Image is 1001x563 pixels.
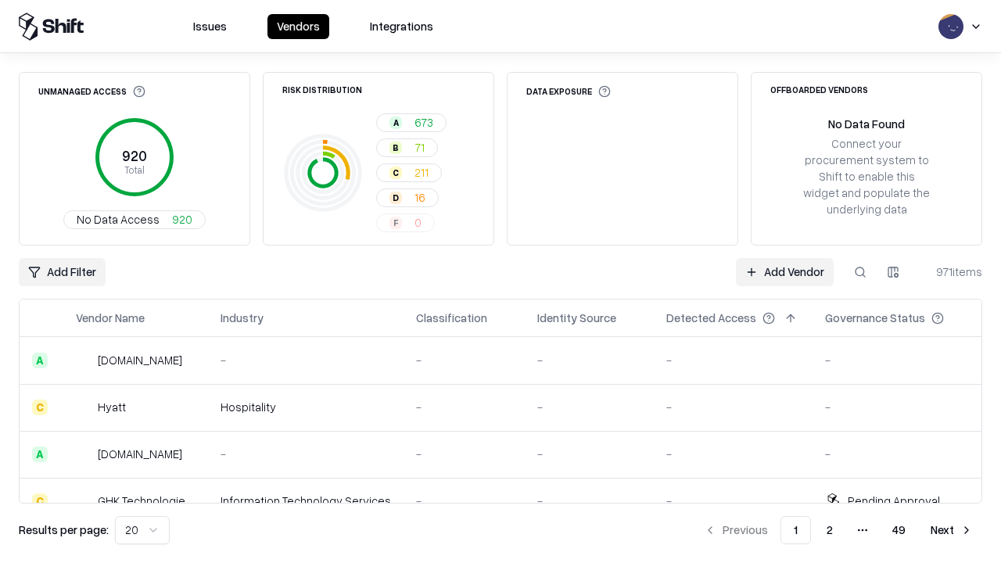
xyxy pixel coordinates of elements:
[414,114,433,131] span: 673
[828,116,905,132] div: No Data Found
[221,352,391,368] div: -
[666,352,800,368] div: -
[19,522,109,538] p: Results per page:
[77,211,160,228] span: No Data Access
[666,446,800,462] div: -
[537,352,641,368] div: -
[414,189,425,206] span: 16
[416,399,512,415] div: -
[694,516,982,544] nav: pagination
[76,400,91,415] img: Hyatt
[848,493,940,509] div: Pending Approval
[122,147,147,164] tspan: 920
[825,352,969,368] div: -
[814,516,845,544] button: 2
[921,516,982,544] button: Next
[63,210,206,229] button: No Data Access920
[389,167,402,179] div: C
[19,258,106,286] button: Add Filter
[526,85,611,98] div: Data Exposure
[666,310,756,326] div: Detected Access
[32,353,48,368] div: A
[221,399,391,415] div: Hospitality
[32,493,48,509] div: C
[389,192,402,204] div: D
[389,142,402,154] div: B
[736,258,834,286] a: Add Vendor
[76,353,91,368] img: intrado.com
[76,493,91,509] img: GHK Technologies Inc.
[666,493,800,509] div: -
[880,516,918,544] button: 49
[825,446,969,462] div: -
[221,446,391,462] div: -
[537,446,641,462] div: -
[376,188,439,207] button: D16
[221,310,264,326] div: Industry
[416,352,512,368] div: -
[184,14,236,39] button: Issues
[32,446,48,462] div: A
[389,117,402,129] div: A
[770,85,868,94] div: Offboarded Vendors
[537,310,616,326] div: Identity Source
[98,352,182,368] div: [DOMAIN_NAME]
[32,400,48,415] div: C
[416,493,512,509] div: -
[416,310,487,326] div: Classification
[76,310,145,326] div: Vendor Name
[414,139,425,156] span: 71
[780,516,811,544] button: 1
[376,163,442,182] button: C211
[221,493,391,509] div: Information Technology Services
[76,446,91,462] img: primesec.co.il
[124,163,145,176] tspan: Total
[38,85,145,98] div: Unmanaged Access
[825,399,969,415] div: -
[98,399,126,415] div: Hyatt
[920,264,982,280] div: 971 items
[98,493,196,509] div: GHK Technologies Inc.
[666,399,800,415] div: -
[282,85,362,94] div: Risk Distribution
[376,113,447,132] button: A673
[376,138,438,157] button: B71
[825,310,925,326] div: Governance Status
[361,14,443,39] button: Integrations
[537,493,641,509] div: -
[802,135,931,218] div: Connect your procurement system to Shift to enable this widget and populate the underlying data
[416,446,512,462] div: -
[172,211,192,228] span: 920
[414,164,429,181] span: 211
[98,446,182,462] div: [DOMAIN_NAME]
[537,399,641,415] div: -
[267,14,329,39] button: Vendors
